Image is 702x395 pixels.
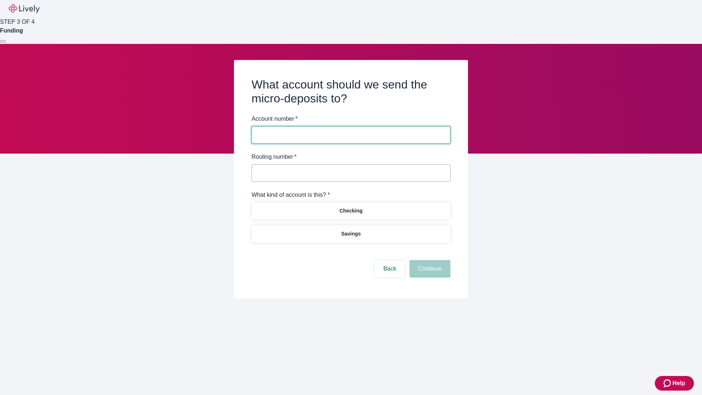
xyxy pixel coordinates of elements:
[341,230,361,238] p: Savings
[252,114,298,123] label: Account number
[374,260,405,278] button: Back
[9,4,39,13] img: Lively
[664,379,672,388] svg: Zendesk support icon
[252,78,450,106] h2: What account should we send the micro-deposits to?
[252,191,330,199] label: What kind of account is this? *
[672,379,685,388] span: Help
[252,225,450,242] button: Savings
[655,376,694,391] button: Zendesk support iconHelp
[339,207,362,215] p: Checking
[252,153,297,161] label: Routing number
[252,202,450,219] button: Checking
